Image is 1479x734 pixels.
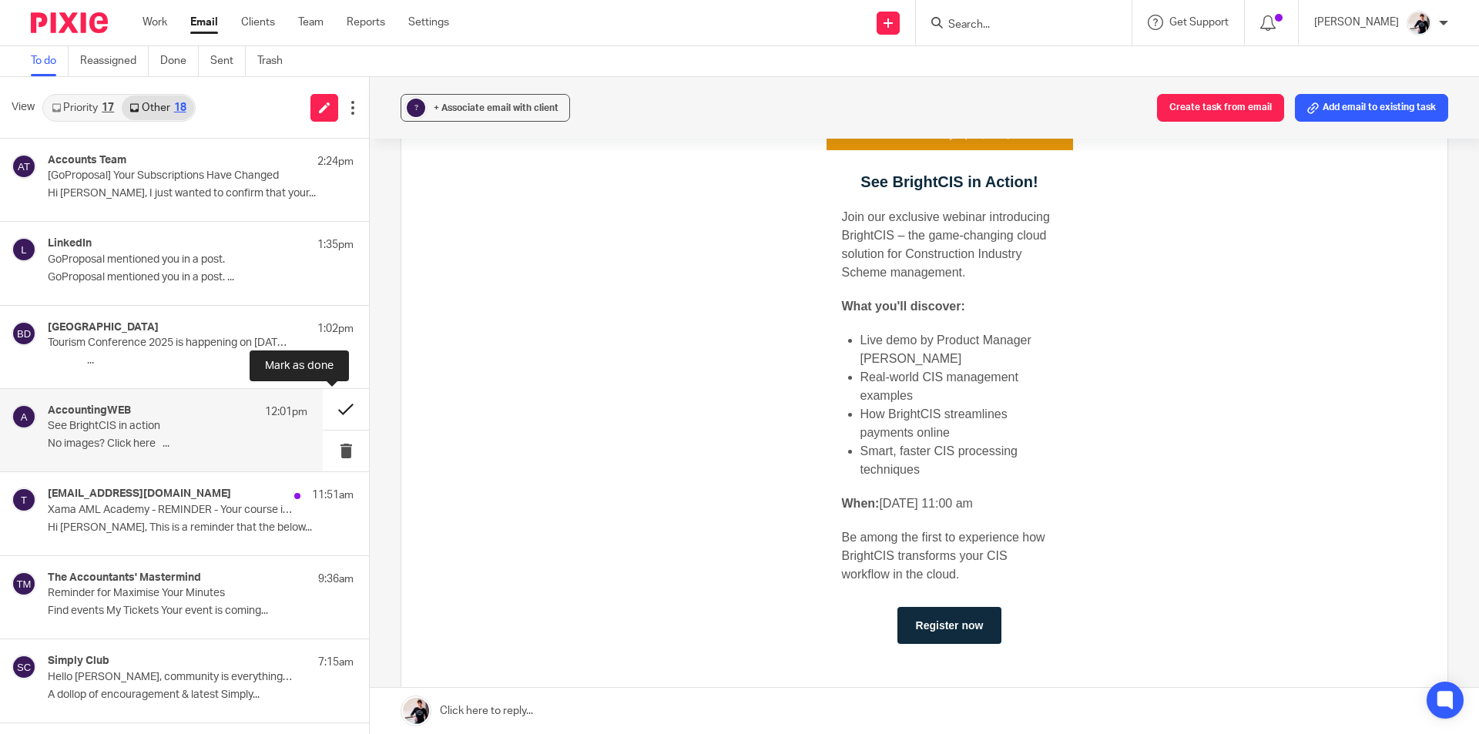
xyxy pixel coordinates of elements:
p: 7:15am [318,655,354,670]
p: No images? [475,8,582,22]
p: No images? Click here ... [48,437,307,451]
button: ? + Associate email with client [401,94,570,122]
h4: LinkedIn [48,237,92,250]
img: svg%3E [12,404,36,429]
a: See BrightCIS in Action! [386,345,563,362]
p: [PERSON_NAME] [1314,15,1399,30]
div: 17 [102,102,114,113]
li: How BrightCIS streamlines payments online [386,577,583,614]
p: Reminder for Maximise Your Minutes [48,587,293,600]
div: 18 [174,102,186,113]
button: Add email to existing task [1295,94,1448,122]
p: [GoProposal] Your Subscriptions Have Changed [48,169,293,183]
h4: Accounts Team [48,154,126,167]
a: Trash [257,46,294,76]
p: Xama AML Academy - REMINDER - Your course is now available [48,504,293,517]
img: svg%3E [12,571,36,596]
a: Clients [241,15,275,30]
a: Other18 [122,96,193,120]
p: 11:51am [312,488,354,503]
strong: What you'll discover: [367,471,491,484]
h4: Simply Club [48,655,109,668]
img: Pixie [31,12,108,33]
p: 1:35pm [317,237,354,253]
h4: AccountingWEB [48,404,131,417]
a: Reports [347,15,385,30]
img: svg%3E [12,488,36,512]
a: Done [160,46,199,76]
div: ? [407,99,425,117]
p: GoProposal mentioned you in a post. [48,253,293,266]
h4: [GEOGRAPHIC_DATA] [48,321,159,334]
a: Email [190,15,218,30]
p: Hi [PERSON_NAME], I just wanted to confirm that your... [48,187,354,200]
span: Get Support [1169,17,1229,28]
a: To do [31,46,69,76]
p: Find events My Tickets Your event is coming... [48,605,354,618]
img: BrightCIS webinar [352,199,599,322]
p: 2:24pm [317,154,354,169]
p: A dollop of encouragement & latest Simply... [48,689,354,702]
p: Hi [PERSON_NAME], This is a reminder that the below... [48,521,354,535]
p: Hello [PERSON_NAME], community is everything & we're right here. [48,671,293,684]
a: Priority17 [44,96,122,120]
p: GoProposal mentioned you in a post. ... [48,271,354,284]
strong: When: [367,669,405,682]
a: Click here [544,9,582,20]
a: Team [298,15,324,30]
p: ͏ ‌ ͏ ‌ ͏ ‌ ͏ ‌ ͏ ‌... [48,354,354,367]
p: 9:36am [318,571,354,587]
li: Real-world CIS management examples [386,540,583,577]
p: See BrightCIS in action [48,420,256,433]
img: svg%3E [12,655,36,679]
h4: The Accountants' Mastermind [48,571,201,585]
img: svg%3E [12,237,36,262]
p: Join our exclusive webinar introducing BrightCIS – the game-changing cloud solution for Construct... [367,380,583,454]
p: [DATE] 11:00 am [367,666,583,685]
li: Smart, faster CIS processing techniques [386,614,583,651]
a: Settings [408,15,449,30]
p: Tourism Conference 2025 is happening on [DATE] - find out more [48,337,293,350]
p: 12:01pm [265,404,307,420]
img: svg%3E [12,321,36,346]
span: + Associate email with client [434,103,558,112]
p: 1:02pm [317,321,354,337]
a: Sent [210,46,246,76]
input: Search [947,18,1085,32]
img: Bright Logo [352,119,485,179]
h4: [EMAIL_ADDRESS][DOMAIN_NAME] [48,488,231,501]
img: AccountingWEB [352,45,599,83]
a: Work [143,15,167,30]
li: Live demo by Product Manager [PERSON_NAME] [386,503,583,540]
img: svg%3E [12,154,36,179]
span: View [12,99,35,116]
a: Reassigned [80,46,149,76]
button: Create task from email [1157,94,1284,122]
img: AV307615.jpg [1407,11,1431,35]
